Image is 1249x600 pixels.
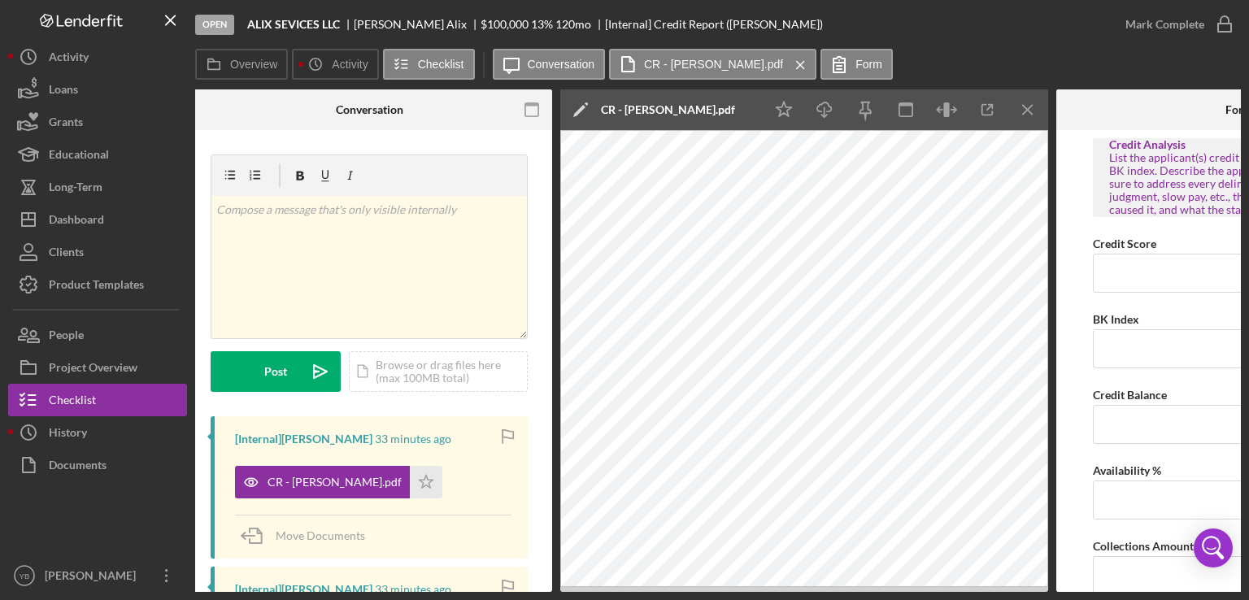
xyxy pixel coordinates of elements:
[855,58,882,71] label: Form
[481,17,529,31] span: $100,000
[354,18,481,31] div: [PERSON_NAME] Alix
[195,49,288,80] button: Overview
[41,559,146,596] div: [PERSON_NAME]
[49,138,109,175] div: Educational
[49,41,89,77] div: Activity
[1125,8,1204,41] div: Mark Complete
[8,236,187,268] button: Clients
[235,466,442,498] button: CR - [PERSON_NAME].pdf
[211,351,341,392] button: Post
[383,49,475,80] button: Checklist
[264,351,287,392] div: Post
[49,268,144,305] div: Product Templates
[1093,388,1167,402] label: Credit Balance
[1194,528,1233,567] div: Open Intercom Messenger
[8,559,187,592] button: YB[PERSON_NAME]
[375,583,451,596] time: 2025-09-29 16:08
[609,49,816,80] button: CR - [PERSON_NAME].pdf
[1109,8,1241,41] button: Mark Complete
[601,103,735,116] div: CR - [PERSON_NAME].pdf
[8,449,187,481] button: Documents
[49,416,87,453] div: History
[375,433,451,446] time: 2025-09-29 16:09
[49,384,96,420] div: Checklist
[235,515,381,556] button: Move Documents
[555,18,591,31] div: 120 mo
[49,449,107,485] div: Documents
[8,268,187,301] button: Product Templates
[8,319,187,351] button: People
[8,73,187,106] button: Loans
[1093,237,1156,250] label: Credit Score
[230,58,277,71] label: Overview
[268,476,402,489] div: CR - [PERSON_NAME].pdf
[49,319,84,355] div: People
[8,171,187,203] button: Long-Term
[336,103,403,116] div: Conversation
[332,58,368,71] label: Activity
[528,58,595,71] label: Conversation
[49,236,84,272] div: Clients
[1093,539,1194,553] label: Collections Amount
[8,106,187,138] button: Grants
[493,49,606,80] button: Conversation
[235,583,372,596] div: [Internal] [PERSON_NAME]
[8,203,187,236] button: Dashboard
[49,171,102,207] div: Long-Term
[8,416,187,449] button: History
[8,351,187,384] button: Project Overview
[292,49,378,80] button: Activity
[1093,312,1139,326] label: BK Index
[8,41,187,73] button: Activity
[49,73,78,110] div: Loans
[1093,463,1161,477] label: Availability %
[820,49,893,80] button: Form
[531,18,553,31] div: 13 %
[644,58,783,71] label: CR - [PERSON_NAME].pdf
[49,203,104,240] div: Dashboard
[235,433,372,446] div: [Internal] [PERSON_NAME]
[418,58,464,71] label: Checklist
[8,138,187,171] button: Educational
[195,15,234,35] div: Open
[49,351,137,388] div: Project Overview
[49,106,83,142] div: Grants
[276,528,365,542] span: Move Documents
[8,384,187,416] button: Checklist
[20,572,30,580] text: YB
[605,18,823,31] div: [Internal] Credit Report ([PERSON_NAME])
[247,18,340,31] b: ALIX SEVICES LLC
